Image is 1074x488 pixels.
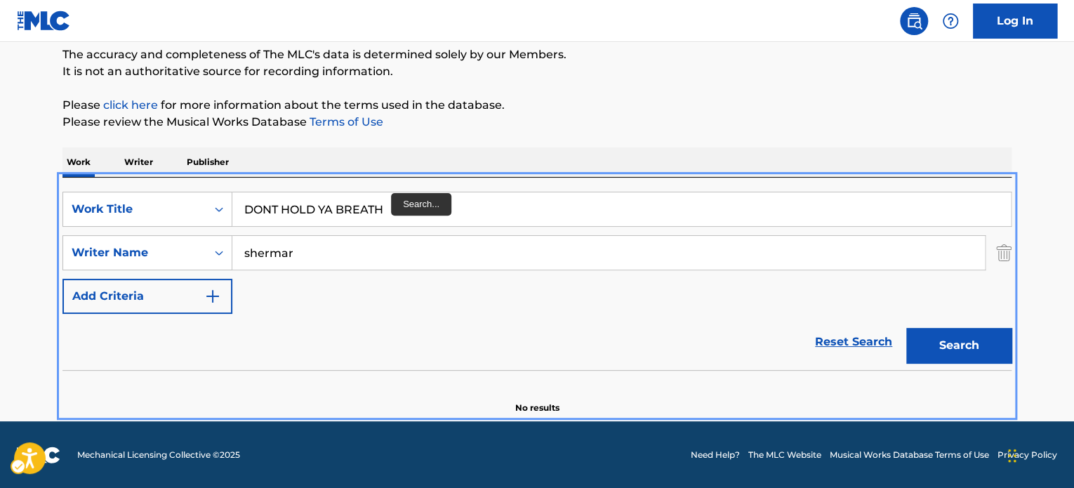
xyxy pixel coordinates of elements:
img: 9d2ae6d4665cec9f34b9.svg [204,288,221,305]
a: Log In [973,4,1057,39]
div: Chat Widget [1004,421,1074,488]
a: Music industry terminology | mechanical licensing collective [103,98,158,112]
button: Search [906,328,1012,363]
a: The MLC Website [748,449,821,461]
div: Work Title [72,201,198,218]
img: MLC Logo [17,11,71,31]
form: Search Form [62,192,1012,370]
div: Writer Name [72,244,198,261]
p: Please for more information about the terms used in the database. [62,97,1012,114]
iframe: Hubspot Iframe [1004,421,1074,488]
img: logo [17,447,60,463]
a: Musical Works Database Terms of Use [830,449,989,461]
p: Publisher [183,147,233,177]
button: Add Criteria [62,279,232,314]
img: help [942,13,959,29]
a: Reset Search [808,327,899,357]
p: Work [62,147,95,177]
a: Need Help? [691,449,740,461]
input: Search... [232,236,985,270]
span: Mechanical Licensing Collective © 2025 [77,449,240,461]
a: Terms of Use [307,115,383,128]
p: It is not an authoritative source for recording information. [62,63,1012,80]
div: Drag [1008,435,1016,477]
p: Please review the Musical Works Database [62,114,1012,131]
a: Privacy Policy [997,449,1057,461]
input: Search... [232,192,1011,226]
p: No results [515,385,559,414]
p: The accuracy and completeness of The MLC's data is determined solely by our Members. [62,46,1012,63]
p: Writer [120,147,157,177]
img: search [906,13,922,29]
img: Delete Criterion [996,235,1012,270]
